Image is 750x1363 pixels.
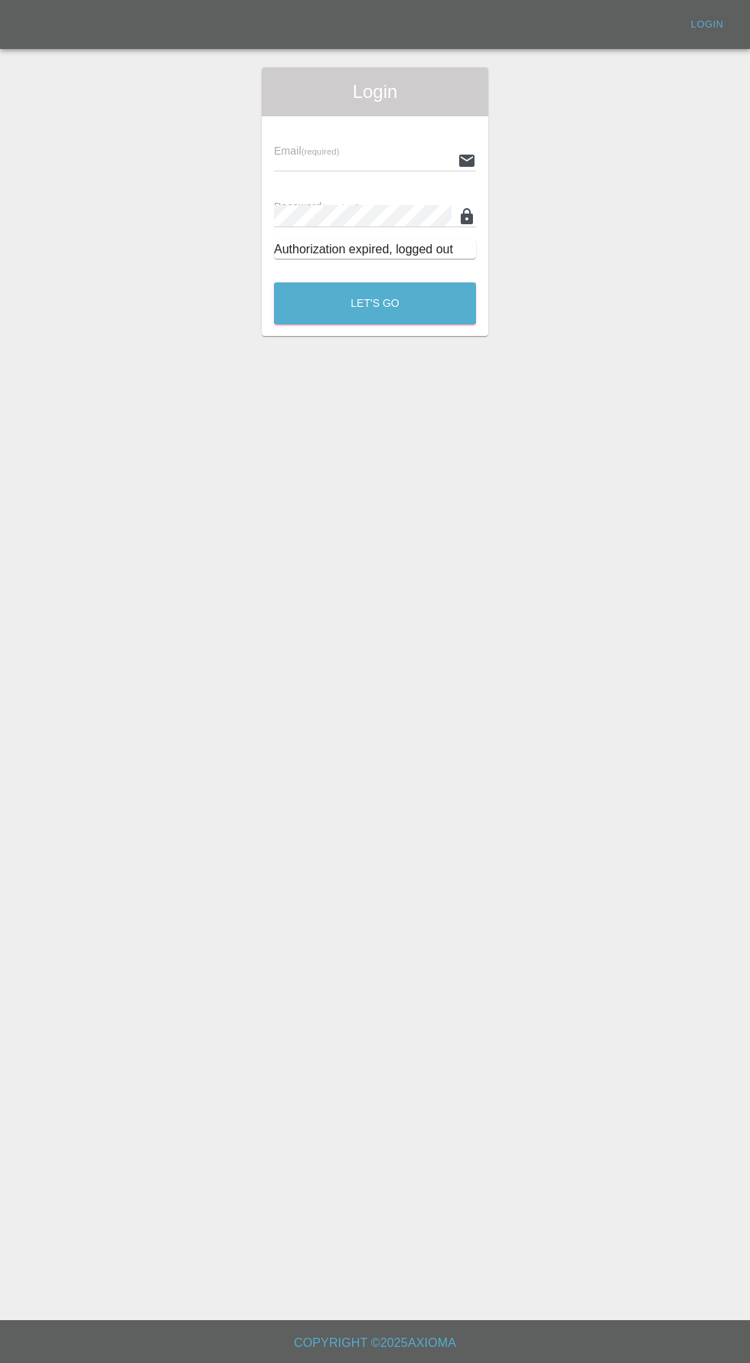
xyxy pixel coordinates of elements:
button: Let's Go [274,282,476,324]
h6: Copyright © 2025 Axioma [12,1332,738,1354]
span: Login [274,80,476,104]
a: Login [683,13,732,37]
span: Email [274,145,339,157]
span: Password [274,201,360,213]
small: (required) [302,147,340,156]
div: Authorization expired, logged out [274,240,476,259]
small: (required) [322,203,360,212]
